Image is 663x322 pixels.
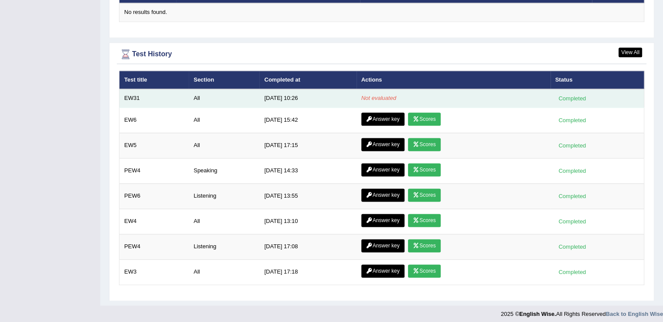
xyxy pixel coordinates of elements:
[189,133,259,158] td: All
[189,209,259,234] td: All
[259,209,356,234] td: [DATE] 13:10
[119,89,189,107] td: EW31
[408,138,440,151] a: Scores
[259,259,356,284] td: [DATE] 17:18
[408,264,440,277] a: Scores
[119,48,644,61] div: Test History
[519,311,556,317] strong: English Wise.
[259,71,356,89] th: Completed at
[189,107,259,133] td: All
[408,113,440,126] a: Scores
[408,239,440,252] a: Scores
[124,8,639,17] div: No results found.
[119,234,189,259] td: PEW4
[551,71,644,89] th: Status
[259,107,356,133] td: [DATE] 15:42
[119,133,189,158] td: EW5
[408,163,440,176] a: Scores
[259,133,356,158] td: [DATE] 17:15
[606,311,663,317] a: Back to English Wise
[361,264,405,277] a: Answer key
[119,209,189,234] td: EW4
[189,259,259,284] td: All
[501,305,663,318] div: 2025 © All Rights Reserved
[555,217,589,226] div: Completed
[555,94,589,103] div: Completed
[119,107,189,133] td: EW6
[361,163,405,176] a: Answer key
[189,71,259,89] th: Section
[119,259,189,284] td: EW3
[361,113,405,126] a: Answer key
[189,158,259,183] td: Speaking
[259,183,356,209] td: [DATE] 13:55
[555,192,589,201] div: Completed
[189,234,259,259] td: Listening
[119,158,189,183] td: PEW4
[119,183,189,209] td: PEW6
[259,89,356,107] td: [DATE] 10:26
[361,95,396,101] em: Not evaluated
[361,214,405,227] a: Answer key
[361,138,405,151] a: Answer key
[408,188,440,202] a: Scores
[189,89,259,107] td: All
[555,267,589,277] div: Completed
[555,166,589,175] div: Completed
[189,183,259,209] td: Listening
[555,242,589,251] div: Completed
[119,71,189,89] th: Test title
[619,48,642,57] a: View All
[259,158,356,183] td: [DATE] 14:33
[361,188,405,202] a: Answer key
[555,141,589,150] div: Completed
[357,71,551,89] th: Actions
[408,214,440,227] a: Scores
[259,234,356,259] td: [DATE] 17:08
[361,239,405,252] a: Answer key
[555,116,589,125] div: Completed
